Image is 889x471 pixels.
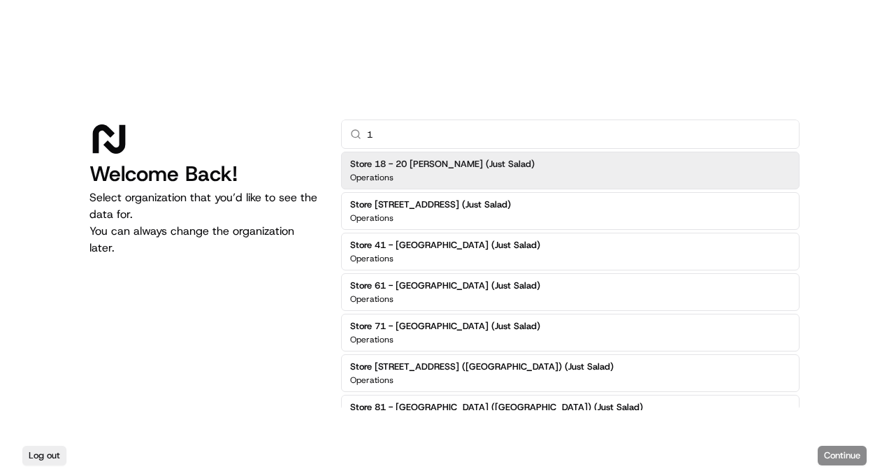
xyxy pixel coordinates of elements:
[350,334,393,345] p: Operations
[89,161,319,187] h1: Welcome Back!
[367,120,790,148] input: Type to search...
[350,294,393,305] p: Operations
[350,158,535,171] h2: Store 18 - 20 [PERSON_NAME] (Just Salad)
[350,401,643,414] h2: Store 81 - [GEOGRAPHIC_DATA] ([GEOGRAPHIC_DATA]) (Just Salad)
[350,253,393,264] p: Operations
[350,239,540,252] h2: Store 41 - [GEOGRAPHIC_DATA] (Just Salad)
[350,212,393,224] p: Operations
[350,320,540,333] h2: Store 71 - [GEOGRAPHIC_DATA] (Just Salad)
[350,280,540,292] h2: Store 61 - [GEOGRAPHIC_DATA] (Just Salad)
[350,172,393,183] p: Operations
[22,446,66,465] button: Log out
[350,198,511,211] h2: Store [STREET_ADDRESS] (Just Salad)
[350,375,393,386] p: Operations
[89,189,319,256] p: Select organization that you’d like to see the data for. You can always change the organization l...
[350,361,614,373] h2: Store [STREET_ADDRESS] ([GEOGRAPHIC_DATA]) (Just Salad)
